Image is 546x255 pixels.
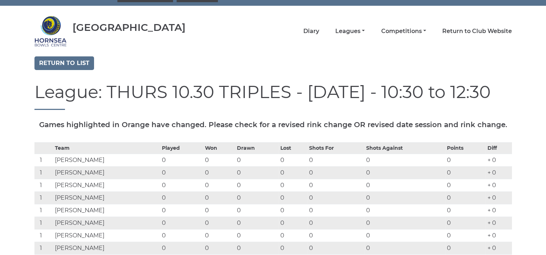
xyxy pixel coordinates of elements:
td: [PERSON_NAME] [53,179,160,191]
td: 0 [364,179,445,191]
div: [GEOGRAPHIC_DATA] [73,22,186,33]
th: Drawn [235,142,279,154]
td: 0 [203,204,235,217]
td: 1 [34,229,53,242]
td: 0 [445,179,486,191]
td: 0 [235,166,279,179]
th: Diff [486,142,512,154]
td: 0 [279,154,307,166]
td: [PERSON_NAME] [53,166,160,179]
td: [PERSON_NAME] [53,229,160,242]
th: Shots Against [364,142,445,154]
a: Return to list [34,56,94,70]
th: Won [203,142,235,154]
td: 0 [160,217,204,229]
img: Hornsea Bowls Centre [34,15,67,47]
td: 0 [160,204,204,217]
th: Lost [279,142,307,154]
a: Competitions [381,27,426,35]
td: [PERSON_NAME] [53,191,160,204]
td: [PERSON_NAME] [53,217,160,229]
td: 0 [235,191,279,204]
td: 0 [307,242,364,254]
td: 0 [203,242,235,254]
th: Points [445,142,486,154]
td: 1 [34,154,53,166]
td: 0 [279,166,307,179]
td: 0 [364,229,445,242]
td: [PERSON_NAME] [53,154,160,166]
td: + 0 [486,204,512,217]
td: + 0 [486,217,512,229]
td: 1 [34,217,53,229]
a: Return to Club Website [442,27,512,35]
td: 0 [235,179,279,191]
td: 0 [203,229,235,242]
td: 1 [34,242,53,254]
td: + 0 [486,179,512,191]
td: 0 [279,242,307,254]
td: 0 [203,154,235,166]
td: 1 [34,179,53,191]
td: 0 [307,204,364,217]
td: 0 [307,179,364,191]
td: [PERSON_NAME] [53,204,160,217]
td: 0 [307,191,364,204]
td: 0 [445,229,486,242]
td: + 0 [486,166,512,179]
td: 0 [203,179,235,191]
td: + 0 [486,229,512,242]
td: 0 [445,166,486,179]
h1: League: THURS 10.30 TRIPLES - [DATE] - 10:30 to 12:30 [34,83,512,110]
td: 0 [160,242,204,254]
td: 0 [203,191,235,204]
td: 0 [364,204,445,217]
td: + 0 [486,191,512,204]
td: 0 [160,229,204,242]
td: 1 [34,191,53,204]
td: 0 [364,154,445,166]
td: 0 [279,191,307,204]
td: 0 [160,191,204,204]
td: 0 [235,204,279,217]
td: 0 [160,179,204,191]
td: 0 [445,191,486,204]
td: 0 [445,204,486,217]
td: 0 [364,166,445,179]
td: 0 [160,166,204,179]
td: 0 [279,204,307,217]
td: 0 [235,217,279,229]
td: 0 [445,154,486,166]
a: Leagues [335,27,365,35]
td: [PERSON_NAME] [53,242,160,254]
td: 0 [235,154,279,166]
td: 0 [364,217,445,229]
td: 0 [364,191,445,204]
td: 0 [445,242,486,254]
td: 0 [307,229,364,242]
td: 0 [307,217,364,229]
th: Team [53,142,160,154]
td: + 0 [486,242,512,254]
td: 0 [279,217,307,229]
a: Diary [303,27,319,35]
td: 0 [235,229,279,242]
td: 1 [34,204,53,217]
td: 0 [235,242,279,254]
td: 0 [279,229,307,242]
th: Shots For [307,142,364,154]
td: 0 [307,154,364,166]
td: 0 [203,166,235,179]
td: 0 [445,217,486,229]
h5: Games highlighted in Orange have changed. Please check for a revised rink change OR revised date ... [34,121,512,129]
td: 0 [307,166,364,179]
td: 0 [279,179,307,191]
td: 0 [364,242,445,254]
td: + 0 [486,154,512,166]
td: 0 [160,154,204,166]
td: 0 [203,217,235,229]
th: Played [160,142,204,154]
td: 1 [34,166,53,179]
